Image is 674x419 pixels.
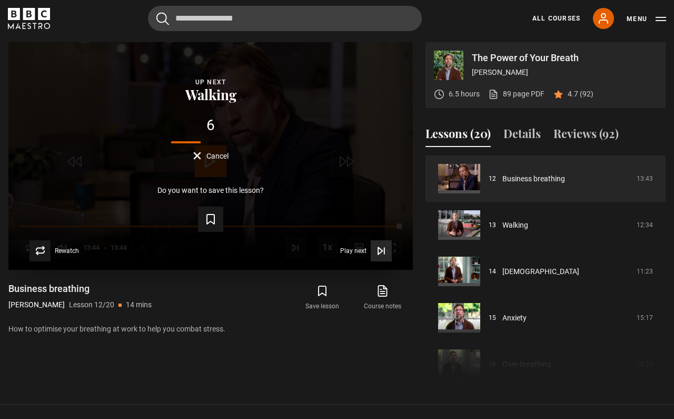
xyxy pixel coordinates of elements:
button: Rewatch [29,240,79,261]
a: Walking [502,220,528,231]
button: Walking [182,87,240,102]
p: How to optimise your breathing at work to help you combat stress. [8,324,413,335]
a: Business breathing [502,173,565,184]
button: Save lesson [292,282,352,313]
p: [PERSON_NAME] [8,299,65,310]
button: Details [503,125,541,147]
p: Lesson 12/20 [69,299,114,310]
a: All Courses [532,14,580,23]
a: [DEMOGRAPHIC_DATA] [502,266,579,277]
p: [PERSON_NAME] [472,67,657,78]
input: Search [148,6,422,31]
button: Play next [340,240,392,261]
button: Lessons (20) [425,125,491,147]
a: Course notes [353,282,413,313]
h1: Business breathing [8,282,152,295]
button: Submit the search query [156,12,169,25]
a: Anxiety [502,313,527,324]
div: Up next [25,77,396,87]
div: 6 [25,118,396,133]
button: Toggle navigation [627,14,666,24]
a: 89 page PDF [488,89,544,100]
span: Cancel [206,152,229,160]
p: 6.5 hours [449,89,480,100]
span: Rewatch [55,248,79,254]
span: Play next [340,248,366,254]
button: Cancel [193,152,229,160]
p: Do you want to save this lesson? [157,187,264,194]
p: 4.7 (92) [568,89,593,100]
video-js: Video Player [8,42,413,270]
p: 14 mins [126,299,152,310]
p: The Power of Your Breath [472,53,657,63]
button: Reviews (92) [553,125,619,147]
svg: BBC Maestro [8,8,50,29]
